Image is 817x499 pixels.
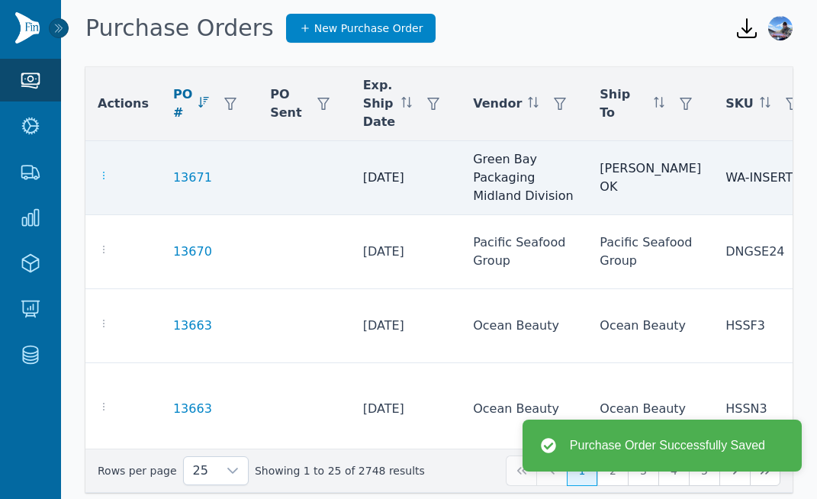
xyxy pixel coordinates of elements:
a: New Purchase Order [286,14,436,43]
span: Exp. Ship Date [363,76,396,131]
td: Pacific Seafood Group [461,215,587,289]
span: Vendor [473,95,522,113]
span: Actions [98,95,149,113]
span: New Purchase Order [314,21,423,36]
td: Pacific Seafood Group [587,215,713,289]
td: Ocean Beauty [587,363,713,456]
td: [DATE] [351,363,462,456]
img: Garrett McMullen [768,16,793,40]
td: Ocean Beauty [461,289,587,363]
td: [DATE] [351,215,462,289]
div: Purchase Order Successfully Saved [570,436,765,455]
td: Ocean Beauty [461,363,587,456]
a: 13670 [173,243,212,261]
a: 13671 [173,169,212,187]
span: PO # [173,85,192,122]
td: [DATE] [351,289,462,363]
a: 13663 [173,400,212,418]
span: SKU [725,95,754,113]
span: PO Sent [270,85,301,122]
h1: Purchase Orders [85,14,274,42]
td: Green Bay Packaging Midland Division [461,141,587,215]
td: Ocean Beauty [587,289,713,363]
td: [PERSON_NAME] OK [587,141,713,215]
span: Rows per page [184,457,217,485]
span: Ship To [600,85,648,122]
span: Showing 1 to 25 of 2748 results [255,463,425,478]
a: 13663 [173,317,212,335]
td: [DATE] [351,141,462,215]
img: Finventory [15,12,40,43]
